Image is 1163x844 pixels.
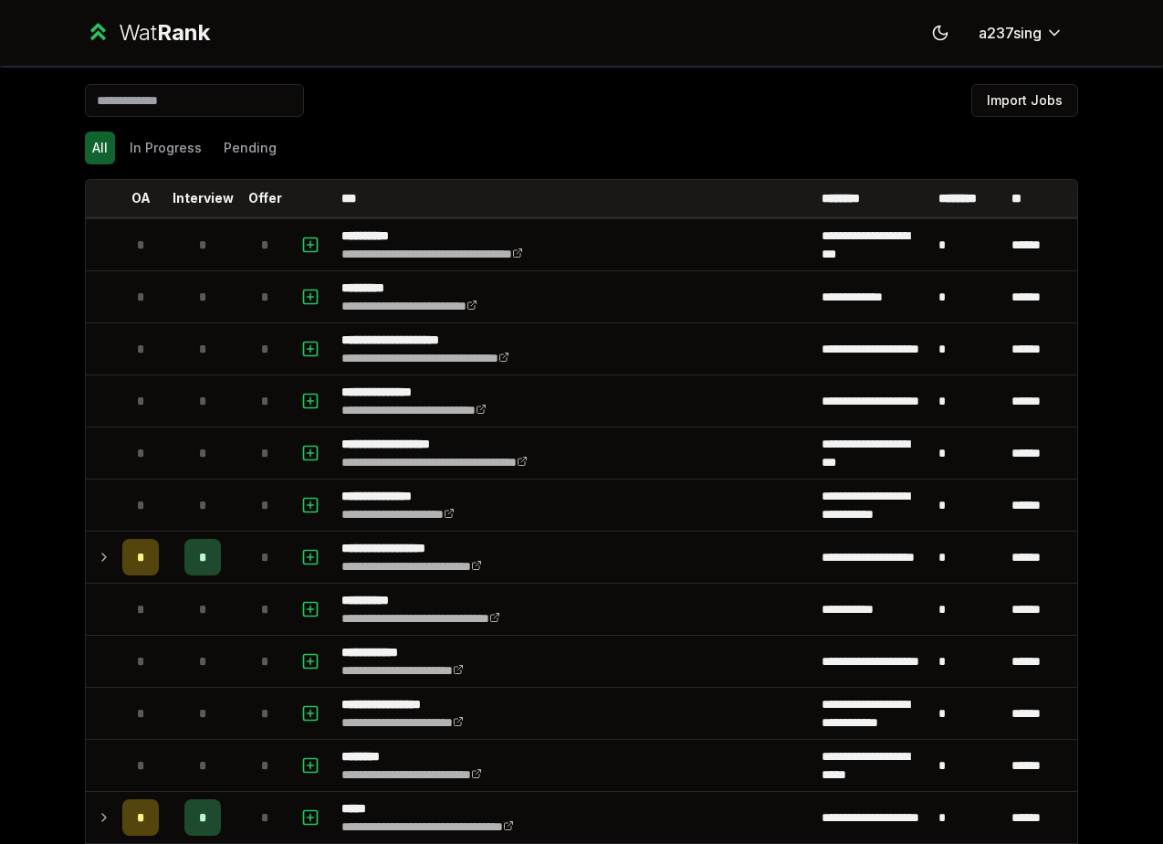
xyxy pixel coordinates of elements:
p: OA [131,189,151,207]
div: Wat [119,18,210,47]
button: Import Jobs [971,84,1078,117]
button: In Progress [122,132,209,164]
span: Rank [157,19,210,46]
button: Pending [216,132,284,164]
a: WatRank [85,18,210,47]
p: Offer [248,189,282,207]
button: a237sing [964,16,1078,49]
button: All [85,132,115,164]
p: Interview [173,189,234,207]
span: a237sing [979,22,1042,44]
